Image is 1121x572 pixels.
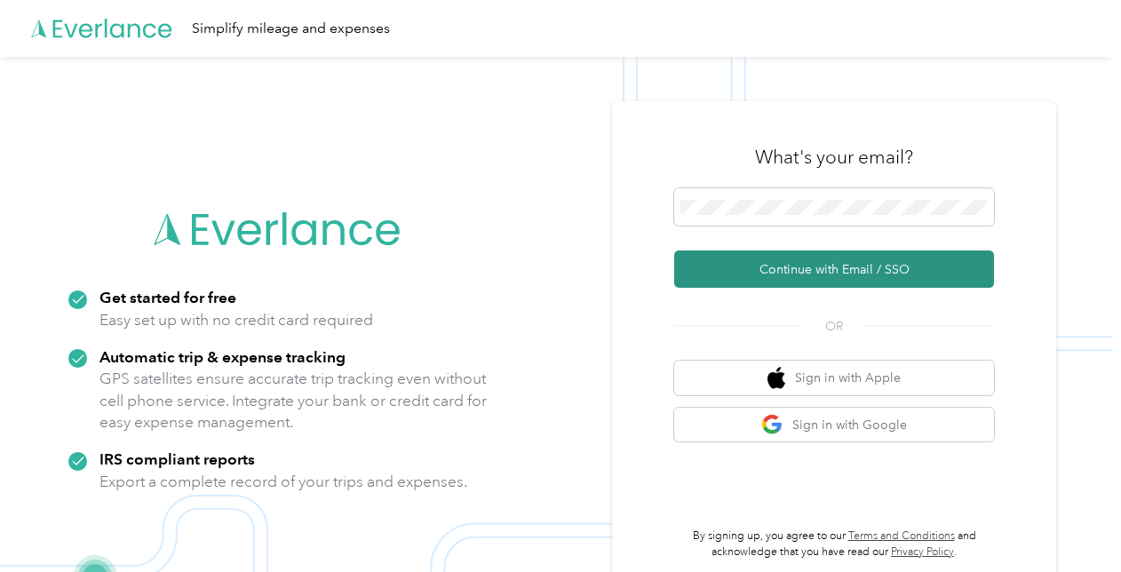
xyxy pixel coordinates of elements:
p: By signing up, you agree to our and acknowledge that you have read our . [674,528,994,560]
span: OR [803,317,865,336]
p: Export a complete record of your trips and expenses. [99,471,467,493]
button: apple logoSign in with Apple [674,361,994,395]
h3: What's your email? [755,145,913,170]
button: google logoSign in with Google [674,408,994,442]
strong: Get started for free [99,288,236,306]
p: GPS satellites ensure accurate trip tracking even without cell phone service. Integrate your bank... [99,368,488,433]
p: Easy set up with no credit card required [99,309,373,331]
img: google logo [761,414,783,436]
strong: IRS compliant reports [99,449,255,468]
img: apple logo [767,367,785,389]
strong: Automatic trip & expense tracking [99,347,346,366]
div: Simplify mileage and expenses [192,18,390,40]
a: Privacy Policy [891,545,954,559]
a: Terms and Conditions [848,529,955,543]
button: Continue with Email / SSO [674,250,994,288]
